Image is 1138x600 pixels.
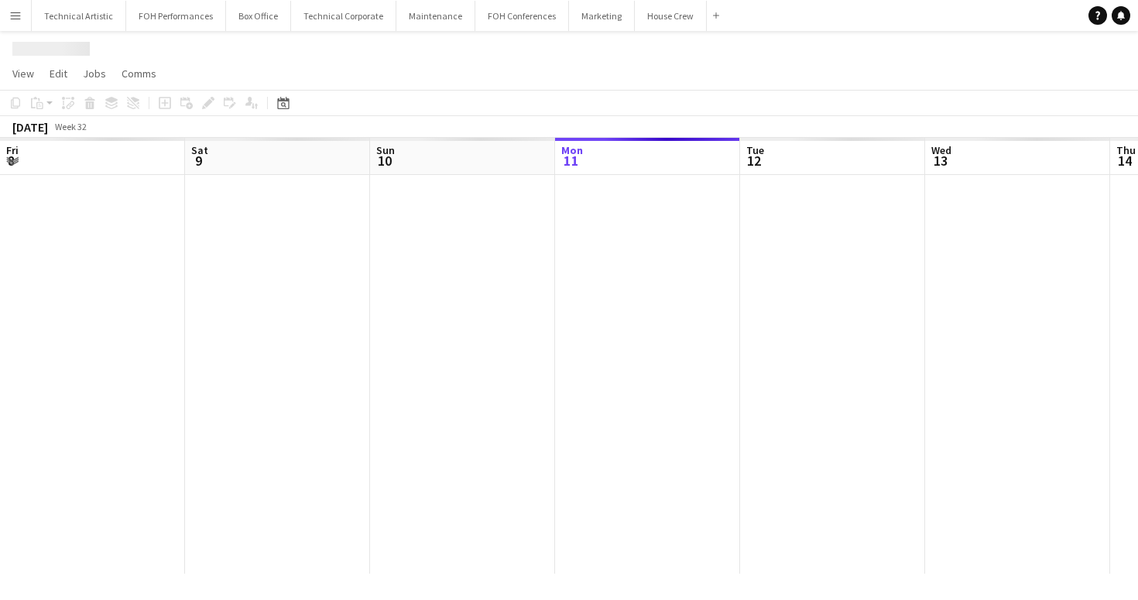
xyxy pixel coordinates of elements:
[1116,143,1136,157] span: Thu
[226,1,291,31] button: Box Office
[569,1,635,31] button: Marketing
[12,119,48,135] div: [DATE]
[50,67,67,81] span: Edit
[744,152,764,170] span: 12
[376,143,395,157] span: Sun
[635,1,707,31] button: House Crew
[559,152,583,170] span: 11
[115,63,163,84] a: Comms
[931,143,951,157] span: Wed
[6,63,40,84] a: View
[396,1,475,31] button: Maintenance
[32,1,126,31] button: Technical Artistic
[77,63,112,84] a: Jobs
[126,1,226,31] button: FOH Performances
[51,121,90,132] span: Week 32
[6,143,19,157] span: Fri
[561,143,583,157] span: Mon
[189,152,208,170] span: 9
[12,67,34,81] span: View
[291,1,396,31] button: Technical Corporate
[83,67,106,81] span: Jobs
[191,143,208,157] span: Sat
[746,143,764,157] span: Tue
[43,63,74,84] a: Edit
[1114,152,1136,170] span: 14
[475,1,569,31] button: FOH Conferences
[929,152,951,170] span: 13
[122,67,156,81] span: Comms
[374,152,395,170] span: 10
[4,152,19,170] span: 8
